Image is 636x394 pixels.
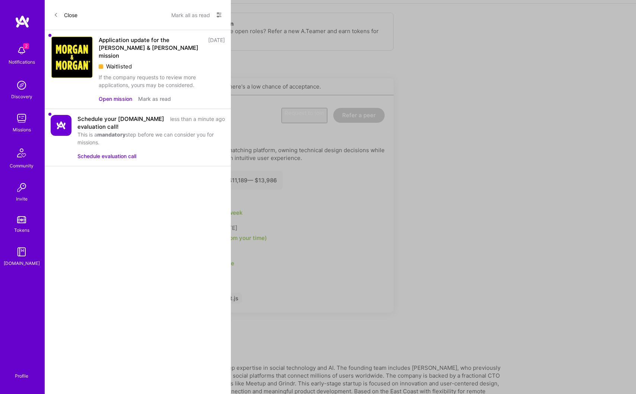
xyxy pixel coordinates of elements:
[99,63,225,70] div: Waitlisted
[14,180,29,195] img: Invite
[14,43,29,58] img: bell
[99,95,132,103] button: Open mission
[13,126,31,134] div: Missions
[99,73,225,89] div: If the company requests to review more applications, yours may be considered.
[10,162,34,170] div: Community
[23,43,29,49] span: 2
[77,115,166,131] div: Schedule your [DOMAIN_NAME] evaluation call!
[15,15,30,28] img: logo
[51,115,71,136] img: Company Logo
[15,372,28,379] div: Profile
[9,58,35,66] div: Notifications
[77,152,136,160] button: Schedule evaluation call
[14,78,29,93] img: discovery
[13,144,31,162] img: Community
[171,9,210,21] button: Mark all as read
[170,115,225,131] div: less than a minute ago
[138,95,171,103] button: Mark as read
[16,195,28,203] div: Invite
[12,364,31,379] a: Profile
[77,131,225,146] div: This is a step before we can consider you for missions.
[208,36,225,60] div: [DATE]
[14,244,29,259] img: guide book
[17,216,26,223] img: tokens
[99,36,204,60] div: Application update for the [PERSON_NAME] & [PERSON_NAME] mission
[4,259,40,267] div: [DOMAIN_NAME]
[14,111,29,126] img: teamwork
[54,9,77,21] button: Close
[97,131,125,138] b: mandatory
[51,36,93,78] img: Company Logo
[14,226,29,234] div: Tokens
[11,93,32,100] div: Discovery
